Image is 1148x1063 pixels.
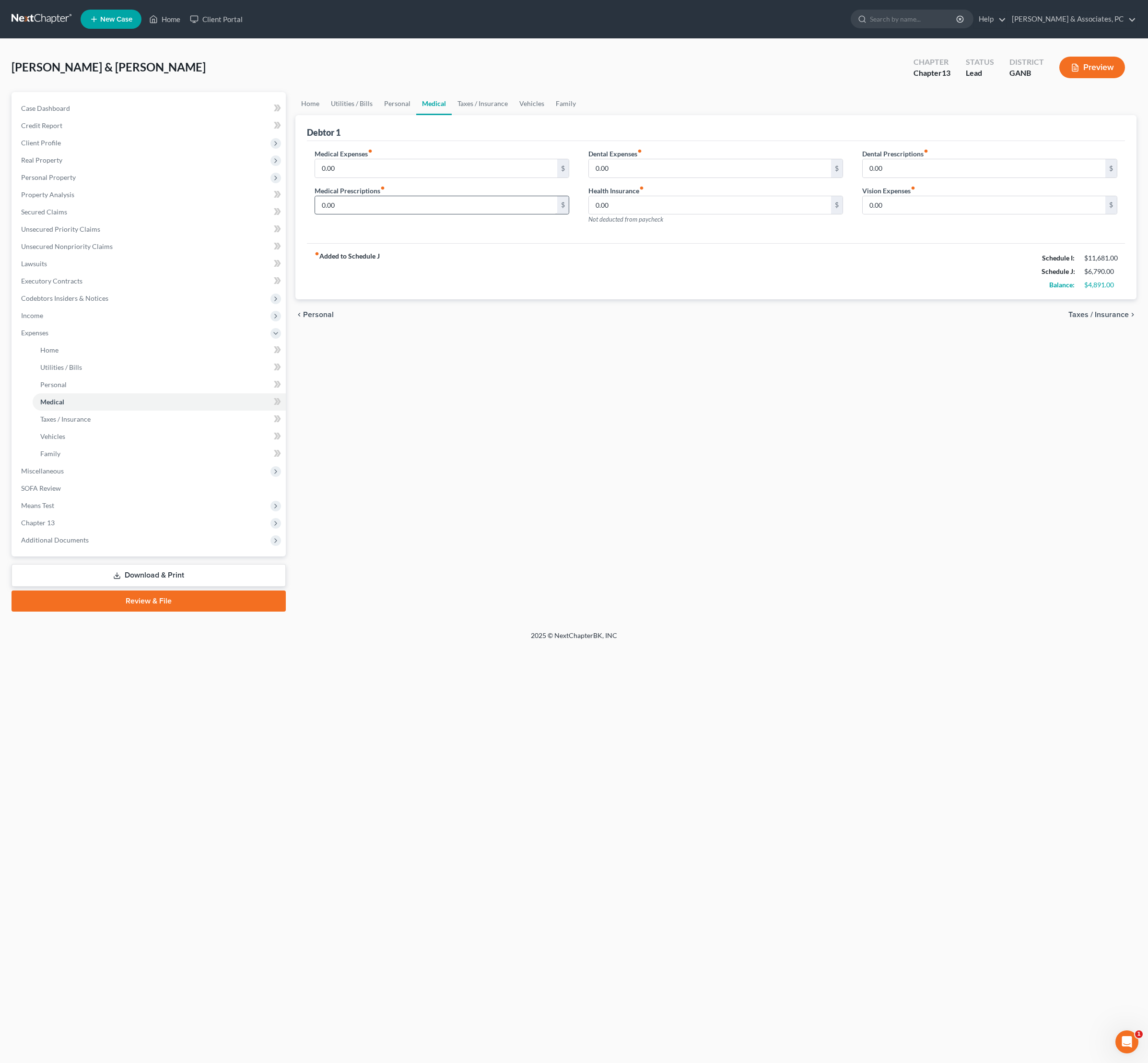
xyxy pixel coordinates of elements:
[13,221,286,238] a: Unsecured Priority Claims
[315,186,385,196] label: Medical Prescriptions
[21,519,55,527] span: Chapter 13
[13,100,286,117] a: Case Dashboard
[21,277,82,285] span: Executory Contracts
[21,225,100,233] span: Unsecured Priority Claims
[589,196,832,214] input: --
[637,149,642,154] i: fiber_manual_record
[144,11,185,28] a: Home
[100,16,132,23] span: New Case
[315,159,558,177] input: --
[40,449,60,458] span: Family
[21,242,113,250] span: Unsecured Nonpriority Claims
[40,398,64,406] span: Medical
[1009,57,1044,68] div: District
[40,432,65,440] span: Vehicles
[21,173,76,181] span: Personal Property
[557,159,569,177] div: $
[21,260,47,268] span: Lawsuits
[21,208,67,216] span: Secured Claims
[21,156,62,164] span: Real Property
[33,411,286,428] a: Taxes / Insurance
[588,149,642,159] label: Dental Expenses
[315,251,380,292] strong: Added to Schedule J
[870,10,958,28] input: Search by name...
[1068,311,1136,319] button: Taxes / Insurance chevron_right
[40,363,82,371] span: Utilities / Bills
[307,127,340,138] div: Debtor 1
[13,186,286,203] a: Property Analysis
[33,393,286,411] a: Medical
[325,92,378,115] a: Utilities / Bills
[315,251,319,256] i: fiber_manual_record
[40,346,59,354] span: Home
[12,591,286,612] a: Review & File
[924,149,928,154] i: fiber_manual_record
[303,311,334,319] span: Personal
[1135,1030,1143,1038] span: 1
[378,92,416,115] a: Personal
[21,139,61,147] span: Client Profile
[1115,1030,1138,1053] iframe: Intercom live chat
[639,186,644,190] i: fiber_manual_record
[301,631,847,648] div: 2025 © NextChapterBK, INC
[1059,57,1125,78] button: Preview
[33,376,286,393] a: Personal
[942,68,950,77] span: 13
[33,359,286,376] a: Utilities / Bills
[1042,267,1075,275] strong: Schedule J:
[295,311,303,319] i: chevron_left
[1084,267,1117,276] div: $6,790.00
[1009,68,1044,79] div: GANB
[21,121,62,130] span: Credit Report
[12,564,286,587] a: Download & Print
[1042,254,1075,262] strong: Schedule I:
[295,92,325,115] a: Home
[914,68,950,79] div: Chapter
[13,480,286,497] a: SOFA Review
[380,186,385,190] i: fiber_manual_record
[1084,253,1117,263] div: $11,681.00
[862,186,915,196] label: Vision Expenses
[12,60,206,74] span: [PERSON_NAME] & [PERSON_NAME]
[1084,280,1117,290] div: $4,891.00
[863,196,1105,214] input: --
[21,501,54,509] span: Means Test
[13,272,286,290] a: Executory Contracts
[21,467,64,475] span: Miscellaneous
[452,92,514,115] a: Taxes / Insurance
[514,92,550,115] a: Vehicles
[1105,196,1117,214] div: $
[40,380,67,389] span: Personal
[33,342,286,359] a: Home
[588,215,663,223] span: Not deducted from paycheck
[966,68,994,79] div: Lead
[21,329,48,337] span: Expenses
[911,186,915,190] i: fiber_manual_record
[589,159,832,177] input: --
[33,445,286,462] a: Family
[862,149,928,159] label: Dental Prescriptions
[914,57,950,68] div: Chapter
[1007,11,1136,28] a: [PERSON_NAME] & Associates, PC
[21,104,70,112] span: Case Dashboard
[1129,311,1136,319] i: chevron_right
[13,203,286,221] a: Secured Claims
[185,11,247,28] a: Client Portal
[863,159,1105,177] input: --
[315,196,558,214] input: --
[295,311,334,319] button: chevron_left Personal
[21,190,74,199] span: Property Analysis
[13,238,286,255] a: Unsecured Nonpriority Claims
[33,428,286,445] a: Vehicles
[40,415,91,423] span: Taxes / Insurance
[416,92,452,115] a: Medical
[974,11,1006,28] a: Help
[966,57,994,68] div: Status
[315,149,373,159] label: Medical Expenses
[550,92,582,115] a: Family
[1105,159,1117,177] div: $
[13,255,286,272] a: Lawsuits
[831,159,843,177] div: $
[21,311,43,319] span: Income
[21,294,108,302] span: Codebtors Insiders & Notices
